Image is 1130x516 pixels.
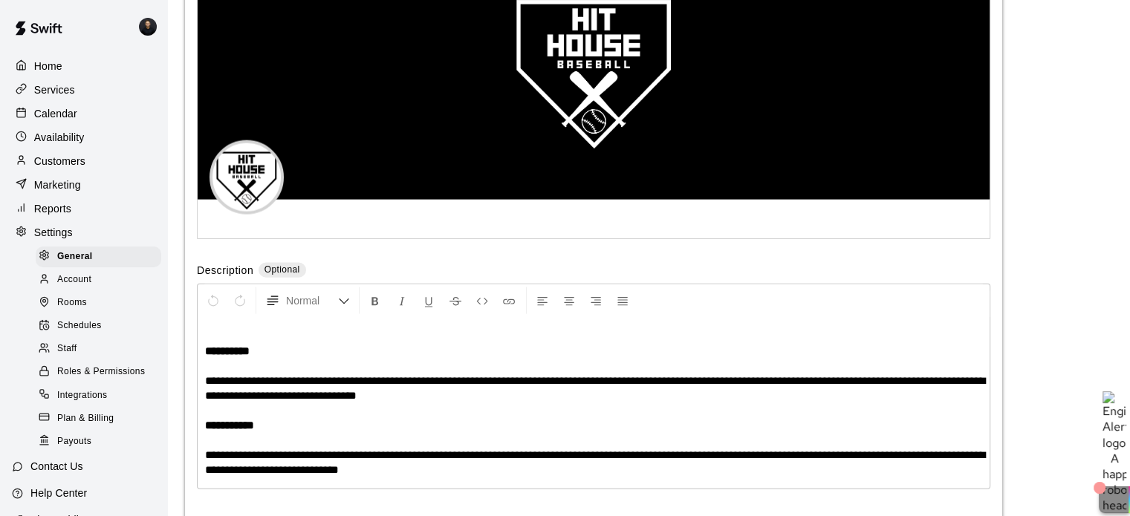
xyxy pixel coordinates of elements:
button: Formatting Options [259,287,356,314]
span: Schedules [57,319,102,333]
a: Settings [12,221,155,244]
button: Right Align [583,287,608,314]
button: Insert Link [496,287,522,314]
p: Settings [34,225,73,240]
span: Normal [286,293,338,308]
button: Undo [201,287,226,314]
a: Home [12,55,155,77]
p: Reports [34,201,71,216]
a: Payouts [36,430,167,453]
label: Description [197,263,253,280]
a: Marketing [12,174,155,196]
p: Services [34,82,75,97]
div: Payouts [36,431,161,452]
a: Customers [12,150,155,172]
button: Redo [227,287,253,314]
span: Integrations [57,388,108,403]
a: Roles & Permissions [36,361,167,384]
button: Format Strikethrough [443,287,468,314]
p: Customers [34,154,85,169]
div: Staff [36,339,161,359]
span: Roles & Permissions [57,365,145,379]
span: Staff [57,342,77,356]
a: Reports [12,197,155,220]
span: Optional [264,264,300,275]
span: Plan & Billing [57,411,114,426]
div: Account [36,270,161,290]
div: Rooms [36,293,161,313]
p: Help Center [30,486,87,500]
a: Account [36,268,167,291]
a: Rooms [36,292,167,315]
a: Services [12,79,155,101]
span: General [57,249,93,264]
span: Account [57,272,91,287]
p: Marketing [34,177,81,192]
button: Justify Align [610,287,635,314]
p: Availability [34,130,85,145]
div: General [36,246,161,267]
a: General [36,245,167,268]
span: Rooms [57,295,87,310]
div: Gregory Lewandoski [136,12,167,42]
a: Staff [36,338,167,361]
a: Calendar [12,102,155,125]
a: Availability [12,126,155,148]
button: Left Align [530,287,555,314]
button: Insert Code [470,287,495,314]
a: Schedules [36,315,167,338]
a: Integrations [36,384,167,407]
div: Roles & Permissions [36,362,161,382]
span: Payouts [57,434,91,449]
a: Plan & Billing [36,407,167,430]
div: Schedules [36,316,161,336]
img: Gregory Lewandoski [139,18,157,36]
button: Center Align [556,287,582,314]
p: Calendar [34,106,77,121]
button: Format Underline [416,287,441,314]
p: Contact Us [30,459,83,474]
button: Format Italics [389,287,415,314]
button: Format Bold [363,287,388,314]
div: Plan & Billing [36,408,161,429]
div: Integrations [36,385,161,406]
p: Home [34,59,62,74]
